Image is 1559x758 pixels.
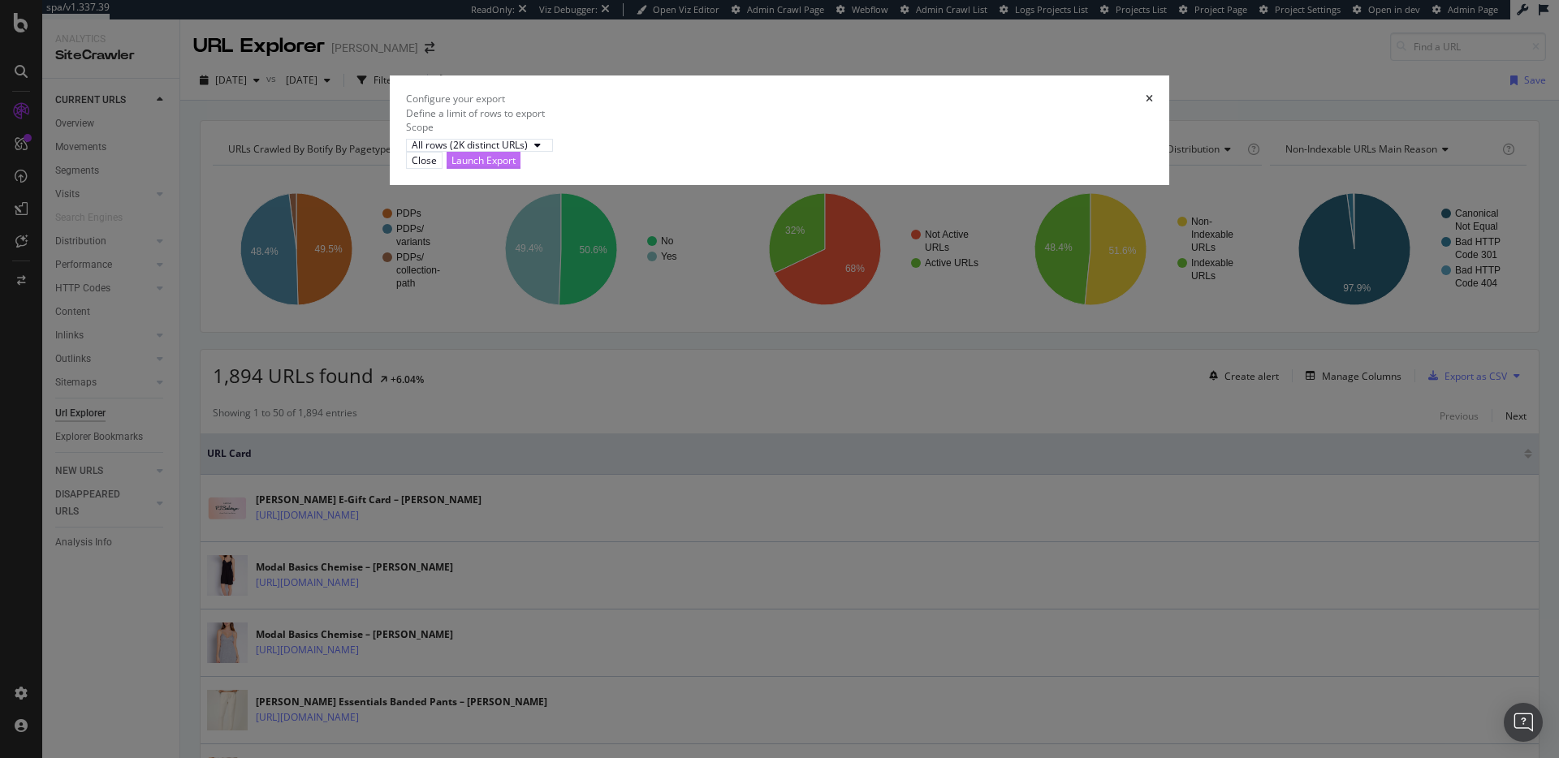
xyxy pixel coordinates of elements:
button: Launch Export [447,152,520,169]
div: Configure your export [406,92,505,106]
div: times [1146,92,1153,106]
div: Close [412,153,437,167]
div: All rows (2K distinct URLs) [412,140,528,150]
div: Define a limit of rows to export [406,106,1153,120]
button: All rows (2K distinct URLs) [406,139,553,152]
div: Open Intercom Messenger [1504,703,1543,742]
div: modal [390,75,1169,185]
label: Scope [406,120,434,134]
button: Close [406,152,443,169]
div: Launch Export [451,153,516,167]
